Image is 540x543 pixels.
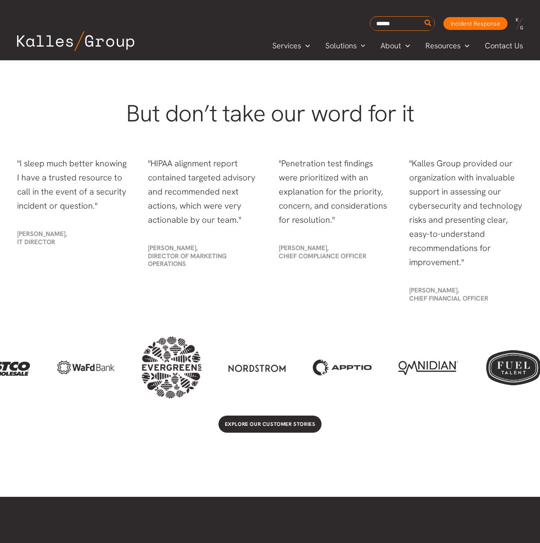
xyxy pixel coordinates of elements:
[148,156,262,227] p: "HIPAA alignment report contained targeted advisory and recommended next actions, which were very...
[265,39,318,52] a: ServicesMenu Toggle
[418,39,477,52] a: ResourcesMenu Toggle
[357,39,366,52] span: Menu Toggle
[265,38,531,53] nav: Primary Site Navigation
[401,39,410,52] span: Menu Toggle
[225,421,316,428] span: Explore our customer stories
[443,17,508,30] a: Incident Response
[485,39,523,52] span: Contact Us
[17,230,67,246] span: [PERSON_NAME], IT Director
[272,39,301,52] span: Services
[17,156,131,213] p: "I sleep much better knowing I have a trusted resource to call in the event of a security inciden...
[423,17,434,30] button: Search
[460,39,469,52] span: Menu Toggle
[409,286,488,303] span: [PERSON_NAME], Chief Financial Officer
[17,31,134,51] img: Kalles Group
[425,39,460,52] span: Resources
[279,156,392,227] p: "Penetration test findings were prioritized with an explanation for the priority, concern, and co...
[373,39,418,52] a: AboutMenu Toggle
[381,39,401,52] span: About
[409,156,523,269] p: "Kalles Group provided our organization with invaluable support in assessing our cybersecurity an...
[126,98,414,129] span: But don’t take our word for it
[148,244,227,269] span: [PERSON_NAME], Director of Marketing Operations
[301,39,310,52] span: Menu Toggle
[279,244,366,260] span: [PERSON_NAME], Chief Compliance Officer
[325,39,357,52] span: Solutions
[318,39,373,52] a: SolutionsMenu Toggle
[477,39,531,52] a: Contact Us
[218,416,322,433] a: Explore our customer stories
